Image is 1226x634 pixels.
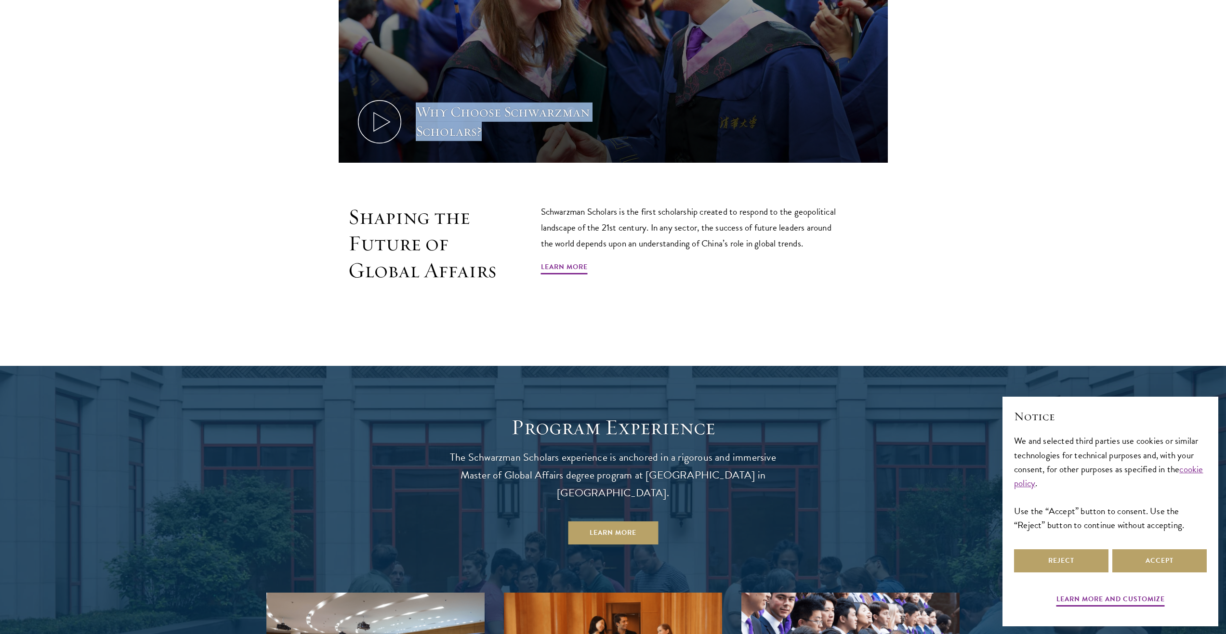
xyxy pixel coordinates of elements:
[416,103,594,141] div: Why Choose Schwarzman Scholars?
[440,414,787,441] h1: Program Experience
[541,261,588,276] a: Learn More
[1014,462,1203,490] a: cookie policy
[440,449,787,502] p: The Schwarzman Scholars experience is anchored in a rigorous and immersive Master of Global Affai...
[1014,549,1108,572] button: Reject
[1112,549,1207,572] button: Accept
[1056,593,1165,608] button: Learn more and customize
[541,204,844,251] p: Schwarzman Scholars is the first scholarship created to respond to the geopolitical landscape of ...
[568,521,658,544] a: Learn More
[348,204,498,284] h2: Shaping the Future of Global Affairs
[1014,434,1207,531] div: We and selected third parties use cookies or similar technologies for technical purposes and, wit...
[1014,408,1207,425] h2: Notice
